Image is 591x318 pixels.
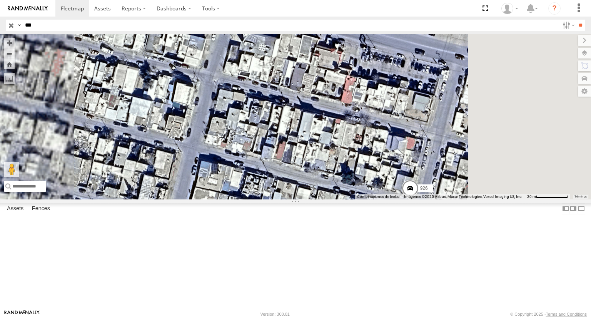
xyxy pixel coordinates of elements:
[559,20,576,31] label: Search Filter Options
[4,59,15,69] button: Zoom Home
[4,38,15,48] button: Zoom in
[4,48,15,59] button: Zoom out
[527,194,536,199] span: 20 m
[510,312,587,316] div: © Copyright 2025 -
[260,312,290,316] div: Version: 308.01
[546,312,587,316] a: Terms and Conditions
[4,73,15,84] label: Measure
[357,194,399,199] button: Combinaciones de teclas
[548,2,561,15] i: ?
[525,194,570,199] button: Escala del mapa: 20 m por 79 píxeles
[420,186,428,191] span: 926
[16,20,22,31] label: Search Query
[3,204,27,214] label: Assets
[569,203,577,214] label: Dock Summary Table to the Right
[8,6,48,11] img: rand-logo.svg
[578,86,591,97] label: Map Settings
[28,204,54,214] label: Fences
[404,194,523,199] span: Imágenes ©2025 Airbus, Maxar Technologies, Vexcel Imaging US, Inc.
[4,310,40,318] a: Visit our Website
[562,203,569,214] label: Dock Summary Table to the Left
[578,203,585,214] label: Hide Summary Table
[499,3,521,14] div: Jose Velazquez
[4,162,19,177] button: Arrastra al hombrecito al mapa para abrir Street View
[574,195,587,198] a: Términos (se abre en una nueva pestaña)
